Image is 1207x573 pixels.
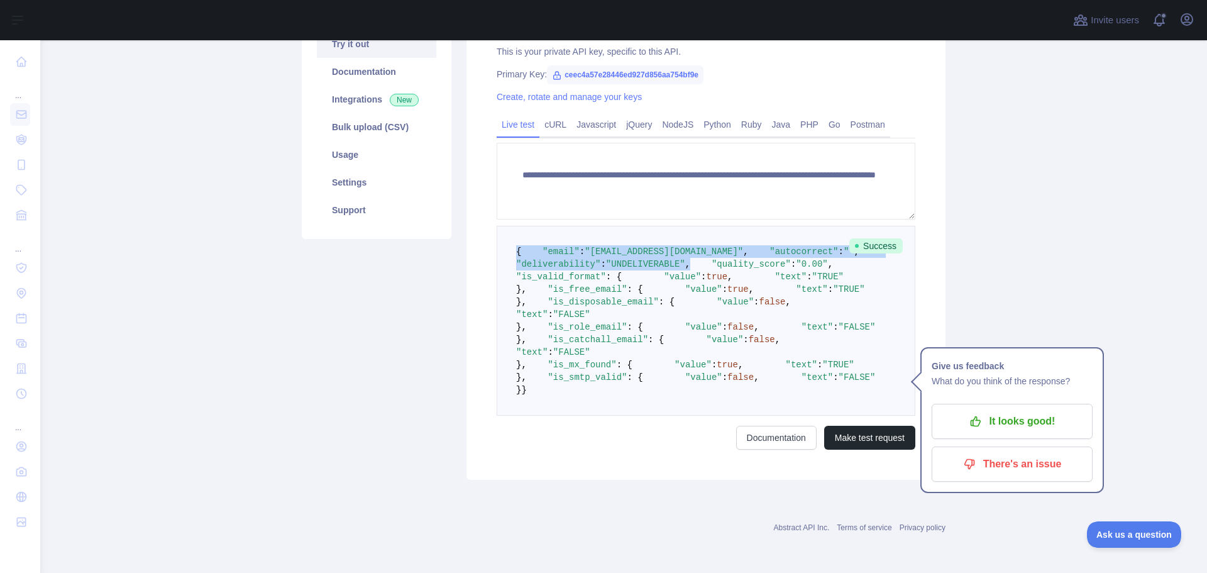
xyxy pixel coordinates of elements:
span: "TRUE" [833,284,864,294]
span: true [727,284,749,294]
span: "text" [796,284,827,294]
span: "text" [775,272,807,282]
span: , [685,259,690,269]
span: "value" [675,360,712,370]
a: Privacy policy [900,523,945,532]
button: Make test request [824,426,915,450]
span: : { [617,360,632,370]
span: "FALSE" [553,347,590,357]
span: "is_mx_found" [548,360,616,370]
span: true [706,272,727,282]
span: "email" [543,247,580,257]
span: , [775,335,780,345]
span: "FALSE" [839,322,876,332]
span: New [390,94,419,106]
span: , [754,372,759,382]
span: "value" [717,297,754,307]
span: "" [844,247,854,257]
div: ... [10,229,30,254]
span: Success [849,238,903,253]
a: Postman [846,114,890,135]
div: This is your private API key, specific to this API. [497,45,915,58]
a: NodeJS [657,114,698,135]
span: }, [516,360,527,370]
span: , [749,284,754,294]
a: PHP [795,114,824,135]
button: There's an issue [932,447,1093,482]
span: "deliverability" [516,259,600,269]
span: : [754,297,759,307]
a: cURL [539,114,571,135]
span: false [727,372,754,382]
iframe: Toggle Customer Support [1087,521,1182,548]
a: Ruby [736,114,767,135]
span: : [548,309,553,320]
span: , [738,360,743,370]
span: false [749,335,775,345]
span: "is_smtp_valid" [548,372,627,382]
span: "TRUE" [822,360,854,370]
span: : { [659,297,675,307]
span: "value" [685,372,722,382]
span: "value" [707,335,744,345]
a: Python [698,114,736,135]
span: "autocorrect" [769,247,838,257]
a: jQuery [621,114,657,135]
span: : [833,372,838,382]
a: Documentation [317,58,436,86]
div: Primary Key: [497,68,915,81]
p: What do you think of the response? [932,374,1093,389]
span: , [743,247,748,257]
span: "is_catchall_email" [548,335,648,345]
span: "FALSE" [839,372,876,382]
span: "0.00" [796,259,827,269]
span: : [791,259,796,269]
span: , [754,322,759,332]
span: "quality_score" [712,259,791,269]
span: } [521,385,526,395]
span: ceec4a57e28446ed927d856aa754bf9e [547,65,703,84]
span: } [516,385,521,395]
span: : [833,322,838,332]
span: : [828,284,833,294]
p: It looks good! [941,411,1083,432]
span: "is_valid_format" [516,272,606,282]
span: : [600,259,605,269]
span: : [722,322,727,332]
a: Bulk upload (CSV) [317,113,436,141]
div: ... [10,408,30,433]
span: "is_free_email" [548,284,627,294]
span: Invite users [1091,13,1139,28]
span: { [516,247,521,257]
span: , [828,259,833,269]
a: Integrations New [317,86,436,113]
a: Usage [317,141,436,169]
a: Settings [317,169,436,196]
span: "text" [516,309,548,320]
span: : [722,284,727,294]
a: Javascript [571,114,621,135]
span: "TRUE" [812,272,844,282]
span: : { [648,335,664,345]
span: "[EMAIL_ADDRESS][DOMAIN_NAME]" [585,247,743,257]
span: : [743,335,748,345]
span: : [807,272,812,282]
h1: Give us feedback [932,359,1093,374]
span: false [727,322,754,332]
span: : [722,372,727,382]
a: Live test [497,114,539,135]
span: : { [627,284,642,294]
span: "text" [786,360,817,370]
span: , [727,272,732,282]
span: }, [516,335,527,345]
span: : { [627,322,642,332]
a: Abstract API Inc. [774,523,830,532]
a: Documentation [736,426,817,450]
span: }, [516,322,527,332]
span: true [717,360,738,370]
span: }, [516,297,527,307]
a: Java [767,114,796,135]
span: : { [606,272,622,282]
span: : [817,360,822,370]
a: Create, rotate and manage your keys [497,92,642,102]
